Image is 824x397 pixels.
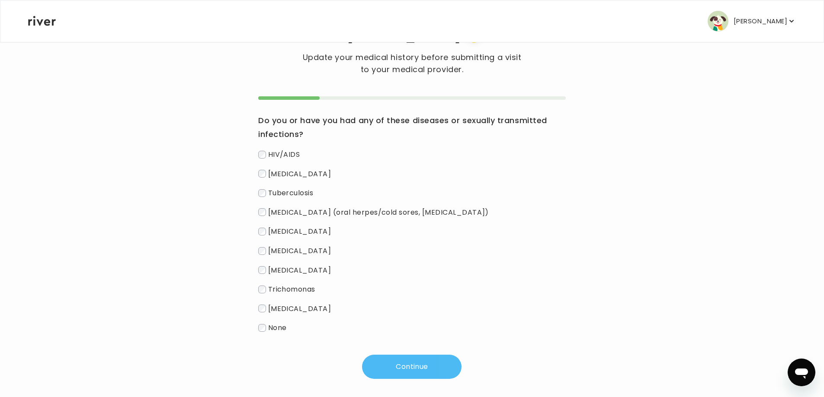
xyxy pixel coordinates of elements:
[268,246,331,256] span: [MEDICAL_DATA]
[362,355,462,379] button: Continue
[268,284,315,294] span: Trichomonas
[258,151,266,159] input: HIV/AIDS
[258,286,266,293] input: Trichomonas
[268,188,314,198] span: Tuberculosis
[258,189,266,197] input: Tuberculosis
[708,11,796,32] button: user avatar[PERSON_NAME]
[258,266,266,274] input: [MEDICAL_DATA]
[258,305,266,312] input: [MEDICAL_DATA]
[268,207,489,217] span: [MEDICAL_DATA] (oral herpes/cold sores, [MEDICAL_DATA])
[268,265,331,275] span: [MEDICAL_DATA]
[268,226,331,236] span: [MEDICAL_DATA]
[268,303,331,313] span: [MEDICAL_DATA]
[268,323,287,333] span: None
[788,359,815,386] iframe: Button to launch messaging window
[258,114,566,141] h3: Do you or have you had any of these diseases or sexually transmitted infections?
[258,170,266,178] input: [MEDICAL_DATA]
[268,149,300,159] span: HIV/AIDS
[298,51,525,76] p: Update your medical history before submitting a visit to your medical provider.
[734,15,787,27] p: [PERSON_NAME]
[258,228,266,235] input: [MEDICAL_DATA]
[258,208,266,216] input: [MEDICAL_DATA] (oral herpes/cold sores, [MEDICAL_DATA])
[708,11,728,32] img: user avatar
[268,168,331,178] span: [MEDICAL_DATA]
[258,247,266,255] input: [MEDICAL_DATA]
[258,324,266,332] input: None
